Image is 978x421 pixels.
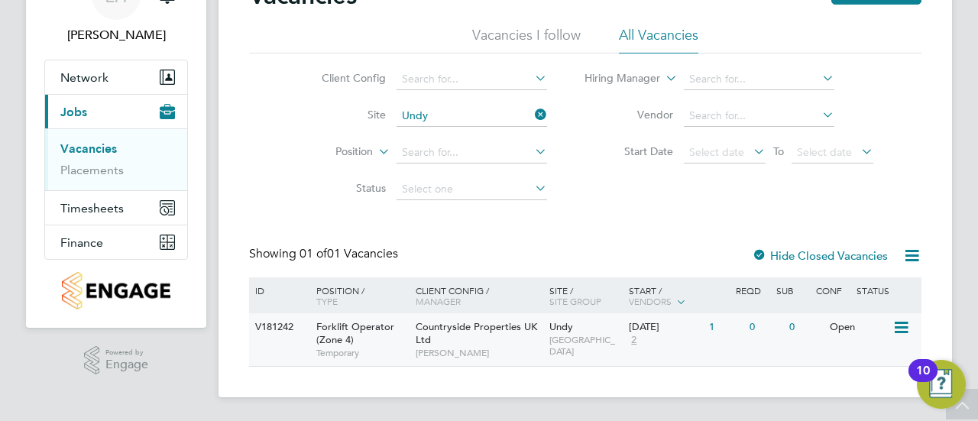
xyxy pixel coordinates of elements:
div: Client Config / [412,277,546,314]
a: Vacancies [60,141,117,156]
span: Jobs [60,105,87,119]
span: Site Group [549,295,601,307]
span: Network [60,70,108,85]
label: Site [298,108,386,121]
span: Select date [689,145,744,159]
span: [GEOGRAPHIC_DATA] [549,334,622,358]
label: Hide Closed Vacancies [752,248,888,263]
span: To [769,141,789,161]
span: 2 [629,334,639,347]
input: Select one [397,179,547,200]
div: Status [853,277,919,303]
label: Hiring Manager [572,71,660,86]
button: Open Resource Center, 10 new notifications [917,360,966,409]
span: Finance [60,235,103,250]
div: Showing [249,246,401,262]
div: Sub [772,277,812,303]
div: Open [826,313,892,342]
span: Undy [549,320,573,333]
button: Jobs [45,95,187,128]
span: Select date [797,145,852,159]
div: 10 [916,371,930,390]
input: Search for... [397,69,547,90]
span: 01 Vacancies [300,246,398,261]
span: Powered by [105,346,148,359]
label: Vendor [585,108,673,121]
span: Temporary [316,347,408,359]
a: Go to home page [44,272,188,309]
span: [PERSON_NAME] [416,347,542,359]
span: Type [316,295,338,307]
div: Reqd [732,277,772,303]
button: Network [45,60,187,94]
a: Powered byEngage [84,346,149,375]
input: Search for... [684,105,834,127]
li: Vacancies I follow [472,26,581,53]
span: Lloyd Holliday [44,26,188,44]
label: Client Config [298,71,386,85]
div: 0 [785,313,825,342]
span: Manager [416,295,461,307]
label: Position [285,144,373,160]
span: 01 of [300,246,327,261]
div: Jobs [45,128,187,190]
span: Forklift Operator (Zone 4) [316,320,394,346]
div: 0 [746,313,785,342]
div: 1 [705,313,745,342]
span: Engage [105,358,148,371]
span: Vendors [629,295,672,307]
div: Site / [546,277,626,314]
li: All Vacancies [619,26,698,53]
span: Timesheets [60,201,124,215]
div: [DATE] [629,321,701,334]
label: Start Date [585,144,673,158]
div: Position / [305,277,412,314]
a: Placements [60,163,124,177]
div: Start / [625,277,732,316]
input: Search for... [397,105,547,127]
button: Timesheets [45,191,187,225]
span: Countryside Properties UK Ltd [416,320,537,346]
label: Status [298,181,386,195]
div: Conf [812,277,852,303]
input: Search for... [684,69,834,90]
img: countryside-properties-logo-retina.png [62,272,170,309]
input: Search for... [397,142,547,164]
button: Finance [45,225,187,259]
div: ID [251,277,305,303]
div: V181242 [251,313,305,342]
